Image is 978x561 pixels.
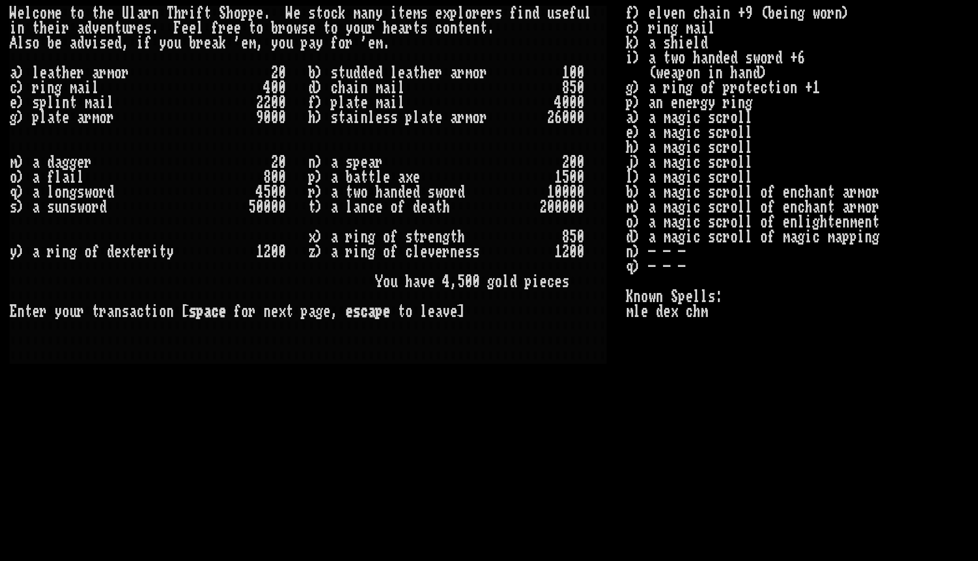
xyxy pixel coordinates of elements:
div: ) [17,66,25,80]
div: h [338,80,345,95]
div: s [383,110,390,125]
div: a [77,80,84,95]
div: a [398,21,405,36]
div: a [450,110,457,125]
div: a [345,95,353,110]
div: t [413,66,420,80]
div: o [256,21,263,36]
div: g [54,80,62,95]
div: a [345,80,353,95]
div: n [472,21,480,36]
div: e [256,6,263,21]
div: 0 [569,95,577,110]
div: a [360,6,368,21]
div: c [330,80,338,95]
div: n [17,21,25,36]
div: u [286,36,293,51]
div: ) [17,80,25,95]
div: t [316,6,323,21]
div: o [114,66,122,80]
div: a [345,110,353,125]
div: t [480,21,487,36]
div: m [375,80,383,95]
div: e [480,6,487,21]
div: 2 [263,95,271,110]
div: l [584,6,592,21]
div: i [99,95,107,110]
div: ) [316,95,323,110]
div: i [54,95,62,110]
div: i [54,21,62,36]
div: ) [17,110,25,125]
div: t [114,21,122,36]
div: e [405,6,413,21]
div: 0 [271,95,278,110]
div: 0 [577,66,584,80]
div: ) [316,110,323,125]
div: T [166,6,174,21]
div: e [39,66,47,80]
div: b [271,21,278,36]
div: r [32,80,39,95]
stats: f) elven chain +9 (being worn) c) ring mail k) a shield i) a two handed sword +6 (weapon in hand)... [626,6,968,533]
div: n [360,80,368,95]
div: l [368,110,375,125]
div: 8 [562,80,569,95]
div: u [174,36,181,51]
div: e [17,6,25,21]
div: l [338,95,345,110]
div: f [144,36,151,51]
div: t [54,110,62,125]
div: e [427,66,435,80]
div: l [39,110,47,125]
div: S [219,6,226,21]
div: o [32,36,39,51]
div: t [427,110,435,125]
div: l [457,6,465,21]
div: t [204,6,211,21]
div: . [151,21,159,36]
div: e [435,110,442,125]
div: n [368,6,375,21]
div: 0 [278,95,286,110]
div: o [323,6,330,21]
div: d [375,66,383,80]
div: i [353,110,360,125]
div: o [330,21,338,36]
div: p [39,95,47,110]
div: d [114,36,122,51]
div: m [69,80,77,95]
div: r [457,66,465,80]
div: l [129,6,136,21]
div: W [10,6,17,21]
div: b [308,66,316,80]
div: u [122,21,129,36]
div: u [345,66,353,80]
div: i [84,80,92,95]
div: i [353,80,360,95]
div: f [196,6,204,21]
div: h [39,21,47,36]
div: k [338,6,345,21]
div: l [47,95,54,110]
div: o [278,36,286,51]
div: u [547,6,554,21]
div: h [99,6,107,21]
div: s [301,21,308,36]
div: , [256,36,263,51]
div: t [457,21,465,36]
div: w [293,21,301,36]
div: l [398,95,405,110]
div: b [189,36,196,51]
div: e [107,36,114,51]
div: e [465,21,472,36]
div: A [10,36,17,51]
div: i [10,21,17,36]
div: r [405,21,413,36]
div: r [368,21,375,36]
div: g [10,110,17,125]
div: r [435,66,442,80]
div: c [330,6,338,21]
div: e [10,95,17,110]
div: x [442,6,450,21]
